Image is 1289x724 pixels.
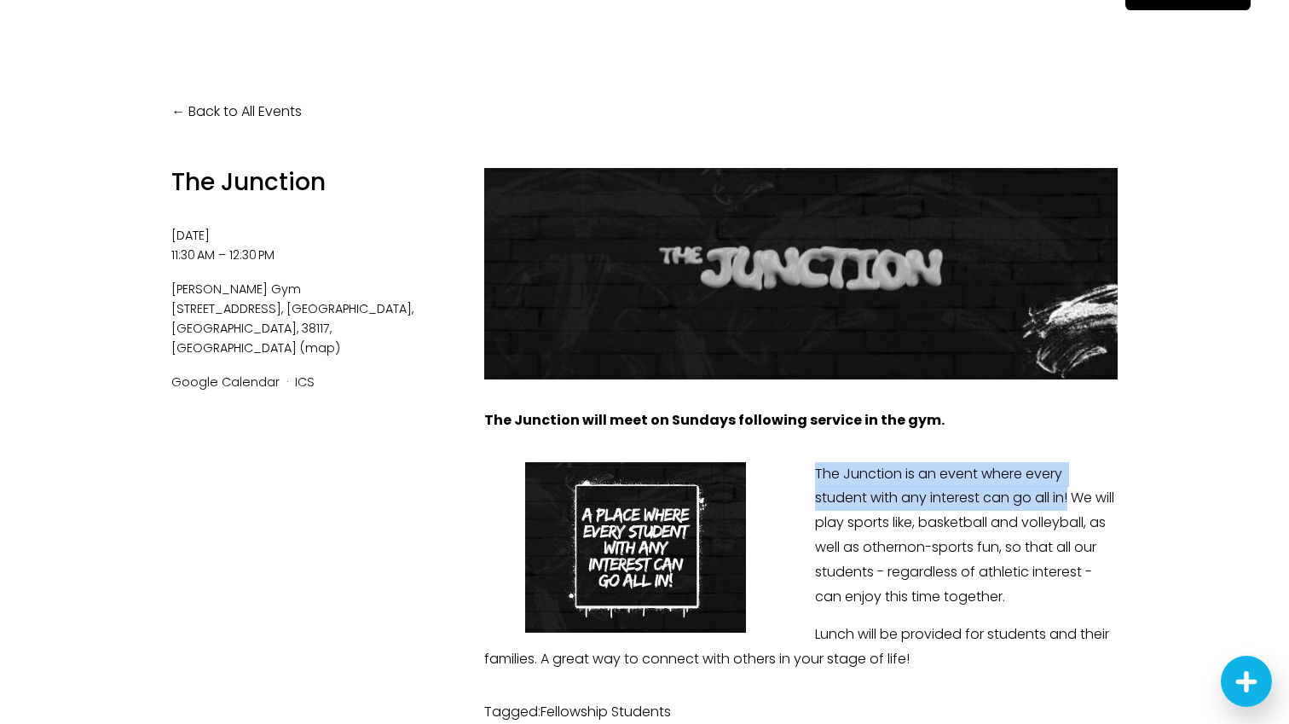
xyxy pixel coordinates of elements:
a: Back to All Events [171,100,302,125]
time: 11:30 AM [171,246,215,264]
p: Lunch will be provided for students and their families. A great way to connect with others in you... [484,623,1118,672]
time: 12:30 PM [229,246,275,264]
span: [GEOGRAPHIC_DATA] [171,339,297,356]
span: [PERSON_NAME] Gym [171,280,455,299]
a: (map) [300,339,340,356]
li: Tagged: [484,701,1118,723]
a: Google Calendar [171,374,280,391]
a: Fellowship Students [540,702,671,721]
time: [DATE] [171,227,210,244]
h1: The Junction [171,168,455,197]
p: The Junction is an event where every student with any interest can go all in! We will play sports... [484,462,1118,610]
span: [STREET_ADDRESS] [171,300,286,317]
span: [GEOGRAPHIC_DATA], [GEOGRAPHIC_DATA], 38117 [171,300,413,337]
strong: The Junction will meet on Sundays following service in the gym. [484,410,945,430]
a: ICS [295,374,315,391]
